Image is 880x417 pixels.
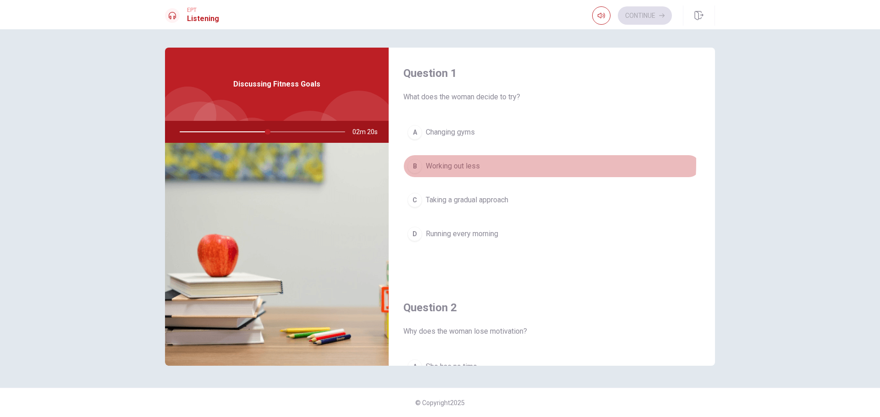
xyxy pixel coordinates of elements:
div: B [407,159,422,173]
div: C [407,193,422,207]
button: DRunning every morning [403,222,700,245]
span: 02m 20s [352,121,385,143]
div: A [407,125,422,140]
span: She has no time [426,361,477,372]
button: CTaking a gradual approach [403,189,700,211]
span: What does the woman decide to try? [403,92,700,103]
button: AShe has no time [403,355,700,378]
span: EPT [187,7,219,13]
img: Discussing Fitness Goals [165,143,389,366]
span: © Copyright 2025 [415,399,465,406]
span: Working out less [426,161,480,172]
h4: Question 2 [403,300,700,315]
h4: Question 1 [403,66,700,81]
button: BWorking out less [403,155,700,178]
span: Changing gyms [426,127,475,138]
span: Running every morning [426,228,498,239]
span: Why does the woman lose motivation? [403,326,700,337]
span: Discussing Fitness Goals [233,79,320,90]
button: AChanging gyms [403,121,700,144]
div: A [407,359,422,374]
span: Taking a gradual approach [426,195,508,206]
div: D [407,227,422,241]
h1: Listening [187,13,219,24]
